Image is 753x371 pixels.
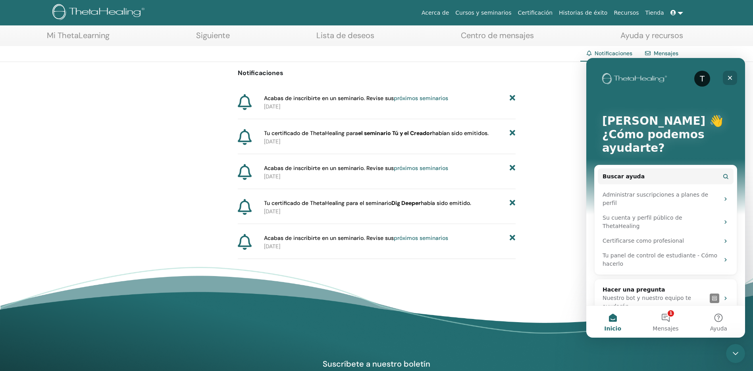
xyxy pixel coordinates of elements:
b: el seminario Tú y el Creador [358,129,432,137]
p: Notificaciones [238,68,516,78]
iframe: Intercom live chat [726,344,745,363]
a: próximos seminarios [394,95,448,102]
a: Centro de mensajes [461,31,534,46]
span: Acabas de inscribirte en un seminario. Revise sus [264,234,448,242]
a: próximos seminarios [394,234,448,242]
p: [DATE] [264,172,516,181]
p: [DATE] [264,242,516,251]
a: Lista de deseos [316,31,374,46]
a: próximos seminarios [394,164,448,172]
span: Acabas de inscribirte en un seminario. Revise sus [264,164,448,172]
iframe: Intercom live chat [586,58,745,338]
a: Tienda [642,6,667,20]
p: [DATE] [264,207,516,216]
a: Mi ThetaLearning [47,31,110,46]
span: Acabas de inscribirte en un seminario. Revise sus [264,94,448,102]
p: [DATE] [264,137,516,146]
span: Tu certificado de ThetaHealing para habían sido emitidos. [264,129,489,137]
h4: Suscríbete a nuestro boletín [285,359,468,369]
a: Historias de éxito [556,6,610,20]
span: Tu certificado de ThetaHealing para el seminario había sido emitido. [264,199,471,207]
b: Dig Deeper [391,199,421,207]
img: logo.png [52,4,147,22]
a: Recursos [610,6,642,20]
a: Certificación [514,6,556,20]
p: [DATE] [264,102,516,111]
a: Mensajes [654,50,678,57]
span: Notificaciones [595,50,632,57]
a: Ayuda y recursos [620,31,683,46]
a: Acerca de [418,6,452,20]
a: Siguiente [196,31,230,46]
a: Cursos y seminarios [452,6,514,20]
